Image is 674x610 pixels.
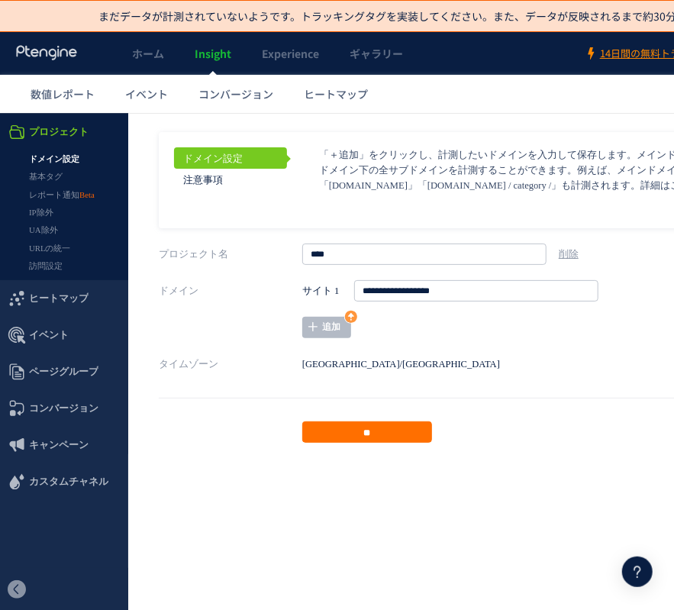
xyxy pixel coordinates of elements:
span: イベント [125,86,168,102]
label: タイムゾーン [159,240,302,262]
span: Experience [262,46,319,61]
a: 注意事項 [174,56,287,77]
span: ギャラリー [350,46,403,61]
span: [GEOGRAPHIC_DATA]/[GEOGRAPHIC_DATA] [302,246,500,257]
span: イベント [29,204,69,240]
label: ドメイン [159,167,302,189]
span: ヒートマップ [29,167,89,204]
label: プロジェクト名 [159,131,302,152]
span: コンバージョン [198,86,273,102]
span: Insight [195,46,231,61]
a: ドメイン設定 [174,34,287,56]
a: 追加 [302,204,351,225]
span: カスタムチャネル [29,350,108,387]
span: プロジェクト [29,1,89,37]
span: 数値レポート [31,86,95,102]
span: ホーム [132,46,164,61]
span: ヒートマップ [304,86,368,102]
span: ページグループ [29,240,98,277]
span: コンバージョン [29,277,98,314]
a: 削除 [559,136,579,147]
strong: サイト 1 [302,167,339,189]
span: キャンペーン [29,314,89,350]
